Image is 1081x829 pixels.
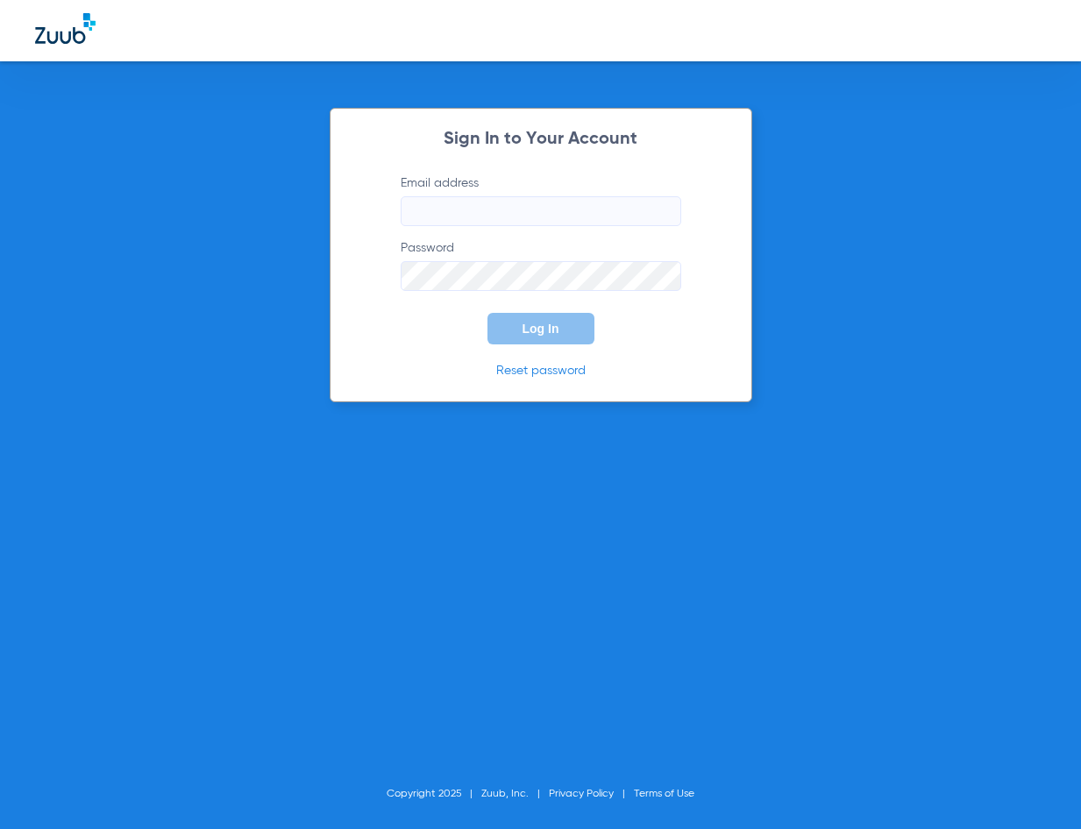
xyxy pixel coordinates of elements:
[487,313,594,344] button: Log In
[401,239,681,291] label: Password
[387,785,481,803] li: Copyright 2025
[549,789,614,799] a: Privacy Policy
[481,785,549,803] li: Zuub, Inc.
[35,13,96,44] img: Zuub Logo
[401,174,681,226] label: Email address
[401,196,681,226] input: Email address
[374,131,708,148] h2: Sign In to Your Account
[523,322,559,336] span: Log In
[401,261,681,291] input: Password
[993,745,1081,829] iframe: Chat Widget
[496,365,586,377] a: Reset password
[634,789,694,799] a: Terms of Use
